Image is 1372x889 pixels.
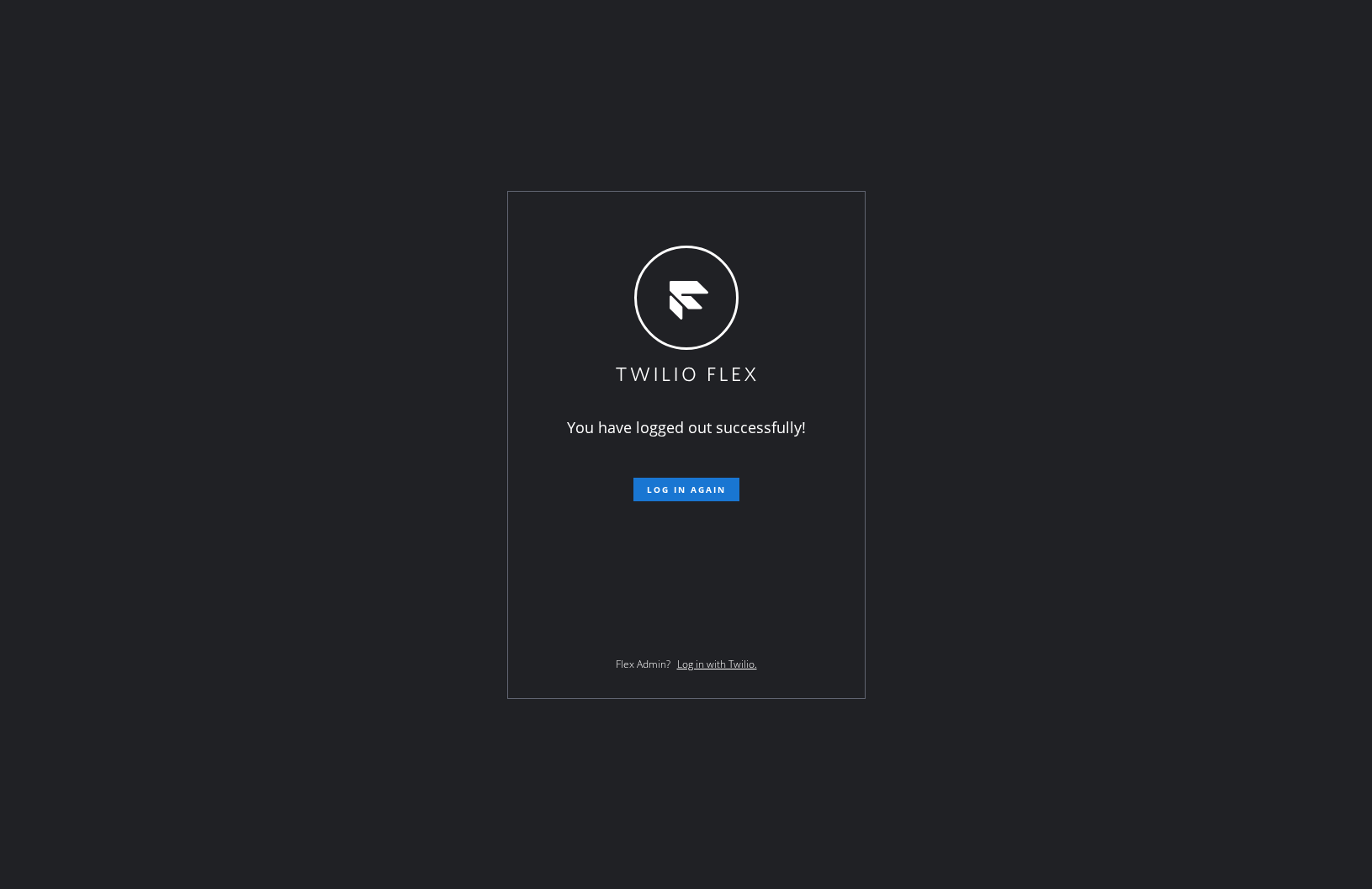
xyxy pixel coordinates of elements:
[647,484,726,495] span: Log in again
[677,657,757,671] a: Log in with Twilio.
[616,657,670,671] span: Flex Admin?
[633,478,739,501] button: Log in again
[567,417,806,437] span: You have logged out successfully!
